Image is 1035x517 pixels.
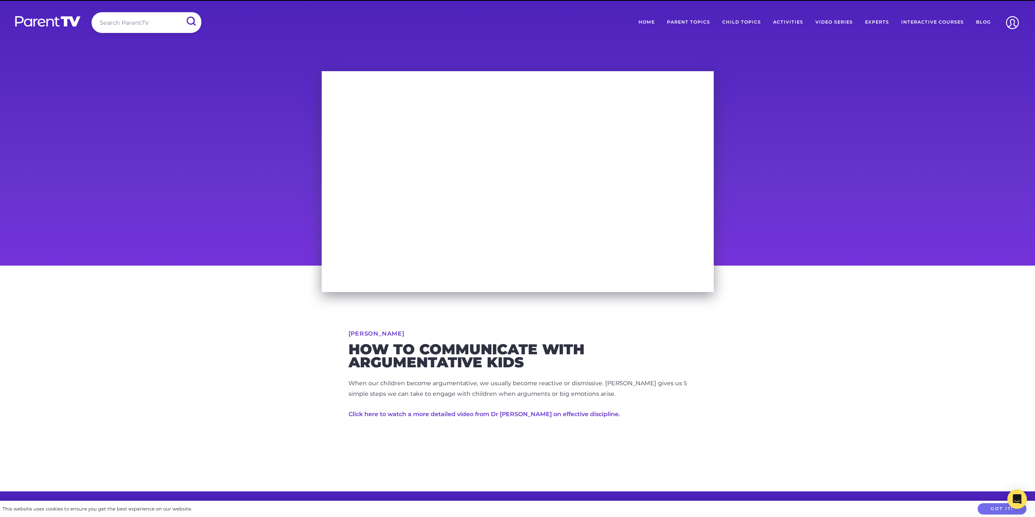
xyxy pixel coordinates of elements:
img: Account [1002,12,1023,33]
span: When our children become argumentative, we usually become reactive or dismissive. [PERSON_NAME] g... [349,380,687,397]
a: Activities [767,12,809,33]
a: Experts [859,12,895,33]
input: Submit [180,12,201,31]
a: Interactive Courses [895,12,970,33]
div: This website uses cookies to ensure you get the best experience on our website. [2,505,192,513]
a: Video Series [809,12,859,33]
a: Home [632,12,661,33]
img: parenttv-logo-white.4c85aaf.svg [14,15,81,27]
input: Search ParentTV [92,12,201,33]
a: Blog [970,12,997,33]
button: Got it! [978,503,1026,515]
div: Open Intercom Messenger [1007,489,1027,509]
a: Parent Topics [661,12,716,33]
a: Click here to watch a more detailed video from Dr [PERSON_NAME] on effective discipline. [349,410,620,418]
h2: How to Communicate with Argumentative Kids [349,343,687,369]
a: Child Topics [716,12,767,33]
a: [PERSON_NAME] [349,331,405,336]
